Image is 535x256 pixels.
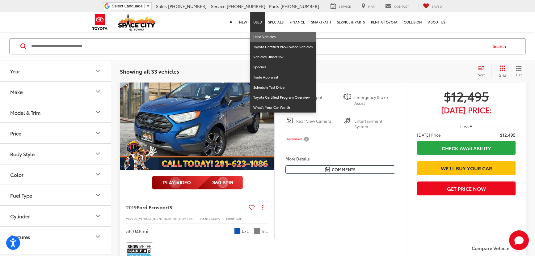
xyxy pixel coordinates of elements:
button: Grid View [491,65,511,77]
div: Color [94,171,102,178]
input: Search by Make, Model, or Keyword [31,39,487,53]
img: Comments [325,167,330,172]
span: S [169,203,172,211]
div: Model & Trim [10,109,40,115]
div: Make [10,89,23,95]
a: Collision [401,12,425,32]
a: We'll Buy Your Car [417,161,516,175]
a: Used Vehicles [250,32,316,42]
span: Gray [254,228,260,234]
a: SmartPath [308,12,334,32]
div: Fuel Type [10,192,32,198]
a: Service & Parts [334,12,368,32]
a: Vehicles Under 15k [250,52,316,62]
div: Year [94,67,102,75]
span: Service [211,3,225,9]
a: Trade Appraisal [250,72,316,83]
a: Map [357,3,379,10]
span: Saved [432,4,442,9]
a: My Saved Vehicles [418,3,447,10]
button: Comments [285,165,395,174]
label: Compare Vehicle [472,245,520,252]
div: Make [94,88,102,95]
h4: More Details [285,156,395,161]
button: CylinderCylinder [0,206,112,226]
button: ColorColor [0,164,112,185]
button: Fuel TypeFuel Type [0,185,112,205]
button: PricePrice [0,123,112,143]
a: Specials [265,12,287,32]
div: 56,048 mi [126,228,148,235]
span: Showing all 33 vehicles [120,67,179,75]
a: About Us [425,12,448,32]
span: [DATE] Price: [417,132,442,138]
span: List [516,72,522,77]
span: Ext. [242,228,249,234]
span: Grid [499,72,506,77]
span: $12,495 [417,88,516,104]
span: Emergency Brake Assist [354,94,395,106]
img: Toyota [88,12,112,32]
span: [PHONE_NUMBER] [227,3,265,9]
a: Specials [250,62,316,72]
a: 2019Ford EcosportS [126,204,246,211]
span: Sort [478,72,485,77]
a: Select Language​ [112,4,150,8]
div: Year [10,68,20,74]
div: Cylinder [94,212,102,220]
a: Finance [287,12,308,32]
div: Features [10,234,30,240]
img: 2019 Ford Ecosport S [120,53,275,170]
span: Parts [269,3,279,9]
button: List View [511,65,526,77]
a: New [236,12,250,32]
div: Body Style [10,151,35,157]
span: VIN: [126,216,132,221]
span: [DATE] Price: [417,107,516,113]
button: Model & TrimModel & Trim [0,102,112,122]
a: 2019 Ford Ecosport S2019 Ford Ecosport S2019 Ford Ecosport S2019 Ford Ecosport S [120,53,275,170]
div: Fuel Type [94,191,102,199]
div: Model & Trim [94,109,102,116]
button: MakeMake [0,82,112,102]
span: Stock: [200,216,209,221]
span: [US_VEHICLE_IDENTIFICATION_NUMBER] [132,216,193,221]
div: Cylinder [10,213,30,219]
span: Map [368,4,375,9]
span: dropdown dots [262,205,263,210]
span: S2F [236,216,242,221]
span: [PHONE_NUMBER] [280,3,319,9]
span: Rear View Camera [296,118,337,130]
img: Space City Toyota [118,14,155,31]
span: Select Language [112,4,143,8]
div: Price [94,129,102,137]
div: Color [10,172,23,177]
button: Body StyleBody Style [0,144,112,164]
a: Used [250,12,265,32]
a: What's Your Car Worth [250,103,316,113]
span: $12,495 [500,132,516,138]
a: Toyota Certified Program Overview [250,92,316,103]
img: full motion video [152,176,243,190]
span: Wi-Fi Hotspot [296,94,337,106]
span: Ford Ecosport [137,203,169,211]
span: ▼ [146,4,150,8]
span: Entertainment System [354,118,395,130]
span: Contact [394,4,409,9]
button: YearYear [0,61,112,81]
span: Lightning Blue [234,228,240,234]
button: Select sort value [475,65,491,77]
a: Rent a Toyota [368,12,401,32]
span: 52439A [209,216,220,221]
button: FeaturesFeatures [0,227,112,247]
a: Schedule Test Drive [250,83,316,93]
button: Less [457,121,476,132]
span: [PHONE_NUMBER] [168,3,207,9]
button: Search [487,38,515,54]
div: Features [94,233,102,240]
a: Toyota Certified Pre-Owned Vehicles [250,42,316,52]
div: 2019 Ford Ecosport S 0 [120,53,275,170]
a: Home [227,12,236,32]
